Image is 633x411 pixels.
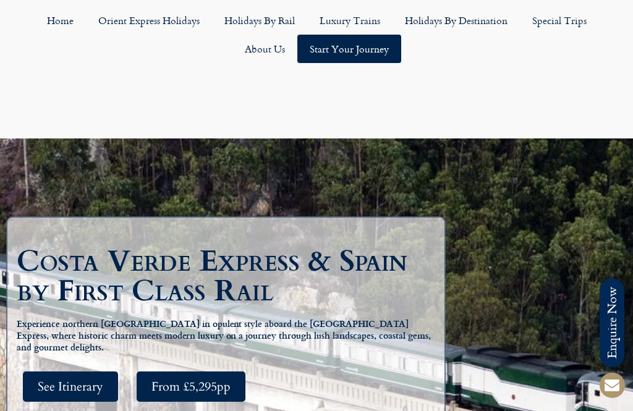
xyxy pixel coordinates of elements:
h1: Costa Verde Express & Spain by First Class Rail [17,247,441,306]
a: Luxury Trains [307,6,393,35]
a: Special Trips [520,6,599,35]
a: Holidays by Destination [393,6,520,35]
a: Home [35,6,86,35]
a: From £5,295pp [137,371,245,402]
a: About Us [232,35,297,63]
a: Start your Journey [297,35,401,63]
h5: Experience northern [GEOGRAPHIC_DATA] in opulent style aboard the [GEOGRAPHIC_DATA] Express, wher... [17,318,435,353]
a: Orient Express Holidays [86,6,212,35]
a: See Itinerary [23,371,118,402]
span: See Itinerary [38,379,103,394]
span: From £5,295pp [151,379,231,394]
a: Holidays by Rail [212,6,307,35]
nav: Menu [6,6,627,63]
